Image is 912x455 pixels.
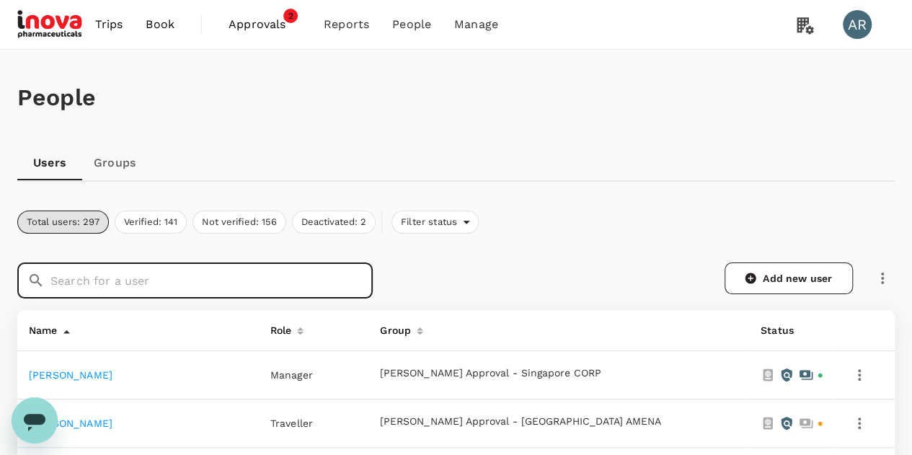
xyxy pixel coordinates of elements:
button: Total users: 297 [17,211,109,234]
span: Traveller [270,418,313,429]
span: Manage [454,16,498,33]
div: AR [843,10,872,39]
a: [PERSON_NAME] [29,418,112,429]
button: Deactivated: 2 [292,211,376,234]
span: People [392,16,431,33]
a: Add new user [725,262,853,294]
iframe: Button to launch messaging window [12,397,58,443]
a: Users [17,146,82,180]
span: Manager [270,369,313,381]
div: Name [23,316,58,339]
h1: People [17,84,895,111]
th: Status [749,310,836,351]
span: Approvals [229,16,301,33]
button: Verified: 141 [115,211,187,234]
span: Filter status [392,216,463,229]
button: [PERSON_NAME] Approval - [GEOGRAPHIC_DATA] AMENA [380,416,660,428]
span: 2 [283,9,298,23]
span: Book [146,16,174,33]
a: Groups [82,146,147,180]
input: Search for a user [50,262,373,299]
button: Not verified: 156 [192,211,286,234]
span: Reports [324,16,369,33]
span: Trips [95,16,123,33]
button: [PERSON_NAME] Approval - Singapore CORP [380,368,601,379]
a: [PERSON_NAME] [29,369,112,381]
img: iNova Pharmaceuticals [17,9,84,40]
div: Group [374,316,411,339]
div: Filter status [391,211,479,234]
div: Role [265,316,292,339]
